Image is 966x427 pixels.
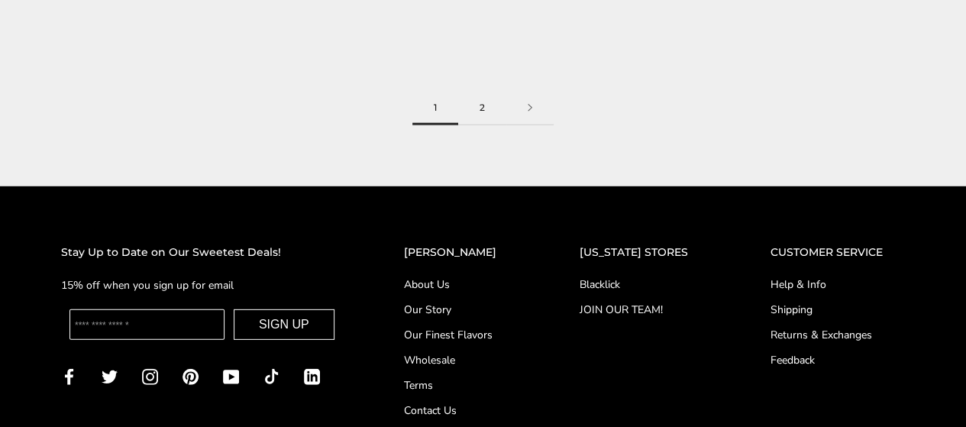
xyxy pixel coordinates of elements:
[506,91,554,125] a: Next page
[771,244,905,261] h2: CUSTOMER SERVICE
[223,367,239,384] a: YouTube
[579,277,709,293] a: Blacklick
[771,302,905,318] a: Shipping
[102,367,118,384] a: Twitter
[69,309,225,340] input: Enter your email
[142,367,158,384] a: Instagram
[183,367,199,384] a: Pinterest
[404,352,519,368] a: Wholesale
[263,367,279,384] a: TikTok
[771,352,905,368] a: Feedback
[61,244,343,261] h2: Stay Up to Date on Our Sweetest Deals!
[61,367,77,384] a: Facebook
[304,367,320,384] a: LinkedIn
[412,91,458,125] span: 1
[404,244,519,261] h2: [PERSON_NAME]
[458,91,506,125] a: 2
[579,244,709,261] h2: [US_STATE] STORES
[404,327,519,343] a: Our Finest Flavors
[771,277,905,293] a: Help & Info
[404,377,519,393] a: Terms
[771,327,905,343] a: Returns & Exchanges
[404,403,519,419] a: Contact Us
[61,277,343,294] p: 15% off when you sign up for email
[404,302,519,318] a: Our Story
[234,309,334,340] button: SIGN UP
[579,302,709,318] a: JOIN OUR TEAM!
[12,369,158,415] iframe: Sign Up via Text for Offers
[404,277,519,293] a: About Us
